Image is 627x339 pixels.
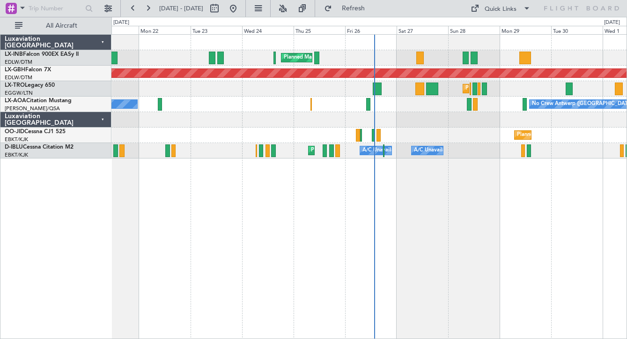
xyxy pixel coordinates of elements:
div: Tue 30 [551,26,603,34]
div: Tue 23 [191,26,242,34]
a: LX-AOACitation Mustang [5,98,72,104]
div: A/C Unavailable [GEOGRAPHIC_DATA]-[GEOGRAPHIC_DATA] [414,143,563,158]
a: EGGW/LTN [5,90,33,97]
div: [DATE] [604,19,620,27]
div: Wed 24 [242,26,294,34]
div: [DATE] [113,19,129,27]
div: Fri 26 [345,26,397,34]
a: LX-INBFalcon 900EX EASy II [5,52,79,57]
div: Sun 21 [87,26,139,34]
a: OO-JIDCessna CJ1 525 [5,129,66,135]
div: Mon 22 [139,26,190,34]
input: Trip Number [29,1,82,15]
a: D-IBLUCessna Citation M2 [5,144,74,150]
div: Quick Links [485,5,516,14]
a: [PERSON_NAME]/QSA [5,105,60,112]
div: Mon 29 [500,26,551,34]
div: A/C Unavailable [GEOGRAPHIC_DATA] ([GEOGRAPHIC_DATA] National) [362,143,537,158]
a: LX-TROLegacy 650 [5,83,55,88]
button: Quick Links [466,1,535,16]
a: LX-GBHFalcon 7X [5,67,51,73]
span: LX-INB [5,52,23,57]
a: EBKT/KJK [5,136,28,143]
span: OO-JID [5,129,24,135]
button: Refresh [320,1,376,16]
span: LX-GBH [5,67,25,73]
a: EBKT/KJK [5,151,28,158]
div: Sat 27 [397,26,448,34]
button: All Aircraft [10,18,102,33]
div: Planned Maint [GEOGRAPHIC_DATA] ([GEOGRAPHIC_DATA]) [284,51,431,65]
div: Sun 28 [448,26,500,34]
span: [DATE] - [DATE] [159,4,203,13]
div: Planned Maint [GEOGRAPHIC_DATA] ([GEOGRAPHIC_DATA]) [465,82,613,96]
div: Planned Maint Nice ([GEOGRAPHIC_DATA]) [311,143,415,158]
span: All Aircraft [24,23,99,29]
span: LX-TRO [5,83,25,88]
div: Planned Maint Kortrijk-[GEOGRAPHIC_DATA] [517,128,626,142]
a: EDLW/DTM [5,74,32,81]
span: Refresh [334,5,373,12]
span: LX-AOA [5,98,26,104]
a: EDLW/DTM [5,59,32,66]
div: Thu 25 [294,26,345,34]
span: D-IBLU [5,144,23,150]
